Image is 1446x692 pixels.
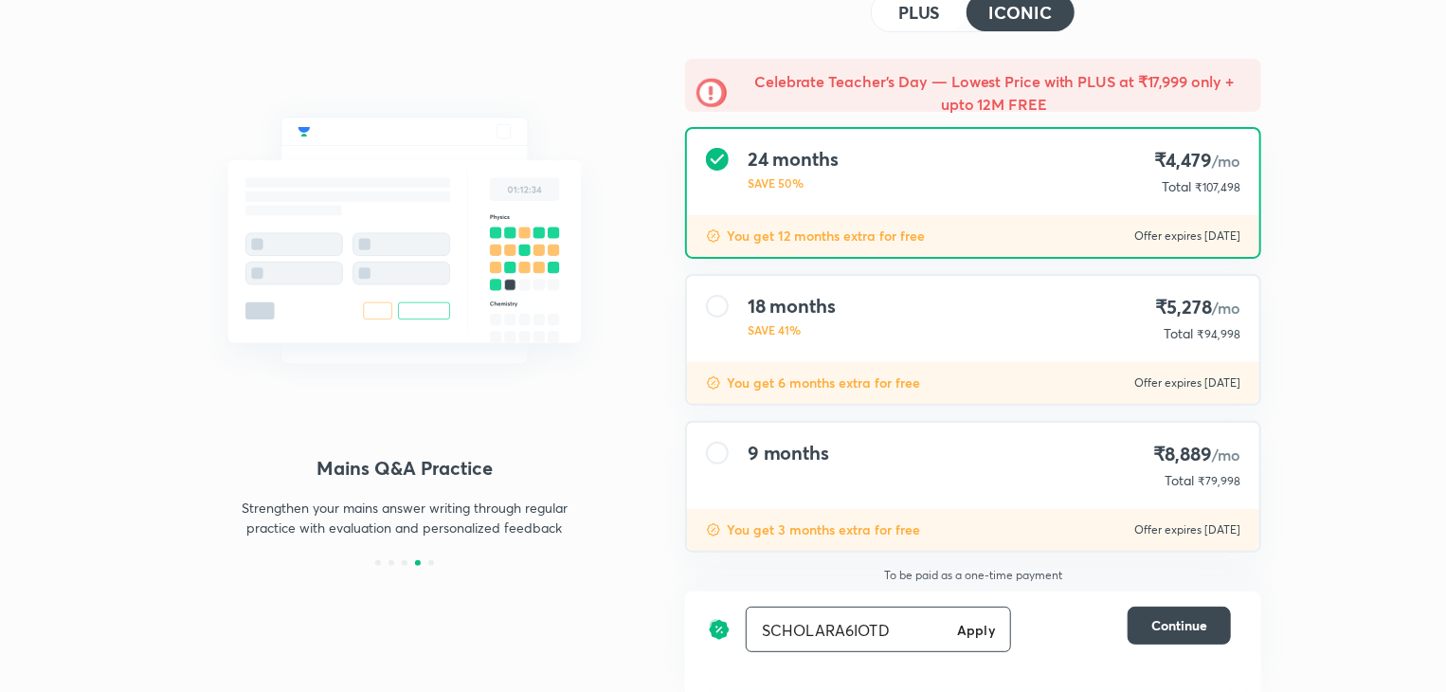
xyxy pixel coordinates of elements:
[1162,177,1191,196] p: Total
[747,608,949,652] input: Have a referral code?
[1212,445,1240,464] span: /mo
[748,174,839,191] p: SAVE 50%
[727,373,920,392] p: You get 6 months extra for free
[1155,295,1240,320] h4: ₹5,278
[748,295,836,318] h4: 18 months
[240,498,569,537] p: Strengthen your mains answer writing through regular practice with evaluation and personalized fe...
[1134,228,1240,244] p: Offer expires [DATE]
[1198,474,1240,488] span: ₹79,998
[957,620,995,640] h6: Apply
[898,4,940,21] h4: PLUS
[1212,151,1240,171] span: /mo
[696,78,727,108] img: -
[1164,324,1193,343] p: Total
[1128,607,1231,645] button: Continue
[1212,298,1240,318] span: /mo
[1195,180,1240,194] span: ₹107,498
[748,321,836,338] p: SAVE 41%
[706,375,721,391] img: discount
[1197,327,1240,341] span: ₹94,998
[748,148,839,171] h4: 24 months
[1134,522,1240,537] p: Offer expires [DATE]
[1165,471,1194,490] p: Total
[989,4,1052,21] h4: ICONIC
[1134,375,1240,391] p: Offer expires [DATE]
[1151,616,1207,635] span: Continue
[1154,148,1240,173] h4: ₹4,479
[748,442,829,464] h4: 9 months
[670,568,1276,583] p: To be paid as a one-time payment
[1153,442,1240,467] h4: ₹8,889
[185,454,624,483] h4: Mains Q&A Practice
[185,76,624,406] img: mock_test_quizes_521a5f770e.svg
[706,522,721,537] img: discount
[727,227,925,246] p: You get 12 months extra for free
[708,607,731,652] img: discount
[727,520,920,539] p: You get 3 months extra for free
[706,228,721,244] img: discount
[738,70,1250,116] h5: Celebrate Teacher’s Day — Lowest Price with PLUS at ₹17,999 only + upto 12M FREE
